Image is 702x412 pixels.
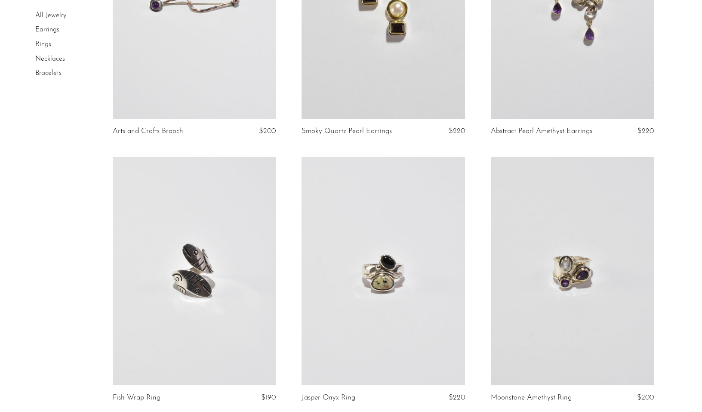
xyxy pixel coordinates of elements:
[35,70,62,77] a: Bracelets
[302,394,355,402] a: Jasper Onyx Ring
[449,127,465,135] span: $220
[35,56,65,62] a: Necklaces
[113,127,183,135] a: Arts and Crafts Brooch
[491,394,572,402] a: Moonstone Amethyst Ring
[449,394,465,401] span: $220
[35,41,51,48] a: Rings
[35,12,66,19] a: All Jewelry
[637,127,654,135] span: $220
[491,127,592,135] a: Abstract Pearl Amethyst Earrings
[302,127,392,135] a: Smoky Quartz Pearl Earrings
[35,27,59,34] a: Earrings
[261,394,276,401] span: $190
[637,394,654,401] span: $200
[113,394,160,402] a: Fish Wrap Ring
[259,127,276,135] span: $200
